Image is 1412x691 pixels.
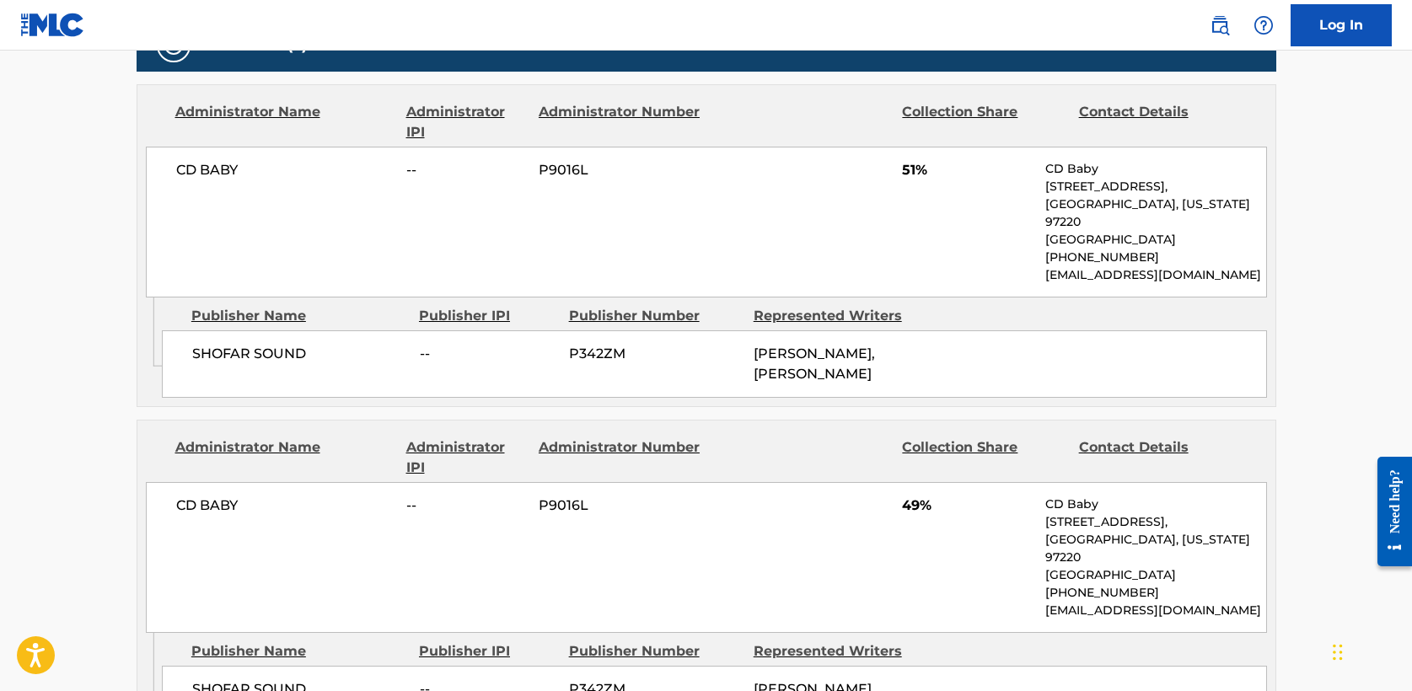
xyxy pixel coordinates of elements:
p: CD Baby [1045,160,1265,178]
span: [PERSON_NAME], [PERSON_NAME] [754,345,875,382]
span: CD BABY [176,495,395,516]
span: 49% [902,495,1033,516]
div: Represented Writers [754,306,926,326]
div: Administrator Number [539,102,702,142]
span: -- [406,495,526,516]
div: Publisher Number [569,306,741,326]
div: Administrator IPI [406,437,526,478]
p: [STREET_ADDRESS], [1045,178,1265,196]
iframe: Chat Widget [1328,610,1412,691]
div: Administrator IPI [406,102,526,142]
div: Help [1247,8,1280,42]
p: [GEOGRAPHIC_DATA] [1045,566,1265,584]
img: help [1254,15,1274,35]
div: Administrator Number [539,437,702,478]
img: MLC Logo [20,13,85,37]
span: P9016L [539,495,702,516]
a: Log In [1291,4,1392,46]
div: Collection Share [902,102,1066,142]
a: Public Search [1203,8,1237,42]
div: Represented Writers [754,641,926,662]
div: Publisher IPI [419,641,556,662]
p: [STREET_ADDRESS], [1045,513,1265,531]
p: [GEOGRAPHIC_DATA], [US_STATE] 97220 [1045,196,1265,231]
div: Drag [1333,627,1343,678]
span: P9016L [539,160,702,180]
p: [PHONE_NUMBER] [1045,584,1265,602]
div: Administrator Name [175,102,394,142]
span: CD BABY [176,160,395,180]
div: Publisher Number [569,641,741,662]
p: [EMAIL_ADDRESS][DOMAIN_NAME] [1045,266,1265,284]
div: Publisher Name [191,641,406,662]
p: [PHONE_NUMBER] [1045,249,1265,266]
div: Administrator Name [175,437,394,478]
p: CD Baby [1045,495,1265,513]
span: -- [406,160,526,180]
div: Contact Details [1079,102,1243,142]
iframe: Resource Center [1365,444,1412,580]
p: [EMAIL_ADDRESS][DOMAIN_NAME] [1045,602,1265,619]
div: Contact Details [1079,437,1243,478]
div: Publisher Name [191,306,406,326]
div: Collection Share [902,437,1066,478]
span: P342ZM [569,344,741,364]
span: 100 % [1207,37,1243,53]
img: search [1210,15,1230,35]
span: -- [420,344,556,364]
span: SHOFAR SOUND [192,344,407,364]
p: [GEOGRAPHIC_DATA] [1045,231,1265,249]
p: [GEOGRAPHIC_DATA], [US_STATE] 97220 [1045,531,1265,566]
span: 51% [902,160,1033,180]
div: Publisher IPI [419,306,556,326]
